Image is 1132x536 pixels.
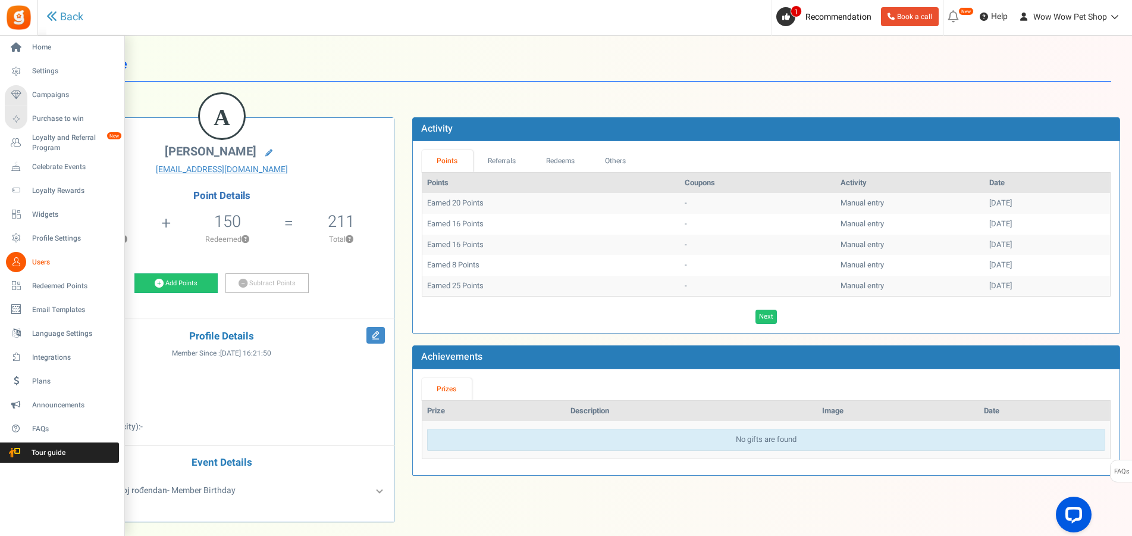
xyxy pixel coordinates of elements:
[50,191,394,201] h4: Point Details
[32,329,115,339] span: Language Settings
[566,401,818,422] th: Description
[5,204,119,225] a: Widgets
[531,150,590,172] a: Redeems
[427,429,1105,451] div: No gifts are found
[841,280,884,291] span: Manual entry
[59,331,385,342] h4: Profile Details
[680,235,836,255] td: -
[140,420,143,433] span: -
[58,48,1111,82] h1: User Profile
[422,150,473,172] a: Points
[817,401,979,422] th: Image
[32,257,115,267] span: Users
[59,421,385,433] p: :
[975,7,1012,26] a: Help
[422,401,566,422] th: Prize
[173,234,283,245] p: Redeemed
[680,255,836,276] td: -
[366,327,385,344] i: Edit Profile
[5,133,119,153] a: Loyalty and Referral Program New
[805,11,871,23] span: Recommendation
[32,305,115,315] span: Email Templates
[5,180,119,201] a: Loyalty Rewards
[134,273,218,294] a: Add Points
[165,143,256,160] span: [PERSON_NAME]
[422,378,472,400] a: Prizes
[5,448,89,458] span: Tour guide
[92,484,167,497] b: Unesi svoj rođendan
[32,90,115,100] span: Campaigns
[5,395,119,415] a: Announcements
[32,376,115,387] span: Plans
[989,239,1105,251] div: [DATE]
[5,419,119,439] a: FAQs
[841,197,884,208] span: Manual entry
[958,7,974,15] em: New
[5,4,32,31] img: Gratisfaction
[755,310,777,324] a: Next
[242,236,249,244] button: ?
[5,300,119,320] a: Email Templates
[881,7,939,26] a: Book a call
[32,66,115,76] span: Settings
[59,164,385,176] a: [EMAIL_ADDRESS][DOMAIN_NAME]
[422,255,680,276] td: Earned 8 Points
[590,150,641,172] a: Others
[421,121,453,136] b: Activity
[989,219,1105,230] div: [DATE]
[5,323,119,344] a: Language Settings
[32,210,115,220] span: Widgets
[172,348,271,359] span: Member Since :
[776,7,876,26] a: 1 Recommendation
[841,259,884,270] span: Manual entry
[841,239,884,250] span: Manual entry
[680,193,836,214] td: -
[988,11,1008,23] span: Help
[791,5,802,17] span: 1
[32,186,115,196] span: Loyalty Rewards
[214,213,241,230] h5: 150
[32,133,119,153] span: Loyalty and Referral Program
[680,276,836,297] td: -
[989,198,1105,209] div: [DATE]
[294,234,388,245] p: Total
[59,385,385,397] p: :
[59,403,385,415] p: :
[989,260,1105,271] div: [DATE]
[5,347,119,367] a: Integrations
[5,228,119,248] a: Profile Settings
[220,348,271,359] span: [DATE] 16:21:50
[106,132,122,140] em: New
[32,42,115,52] span: Home
[989,281,1105,292] div: [DATE]
[1033,11,1107,23] span: Wow Wow Pet Shop
[32,281,115,291] span: Redeemed Points
[841,218,884,229] span: Manual entry
[32,162,115,172] span: Celebrate Events
[59,367,385,379] p: :
[473,150,531,172] a: Referrals
[5,276,119,296] a: Redeemed Points
[422,214,680,235] td: Earned 16 Points
[984,173,1110,194] th: Date
[5,61,119,82] a: Settings
[32,400,115,410] span: Announcements
[1114,460,1130,483] span: FAQs
[32,424,115,434] span: FAQs
[200,94,244,141] figcaption: A
[5,371,119,391] a: Plans
[346,236,353,244] button: ?
[92,484,236,497] span: - Member Birthday
[225,273,309,294] a: Subtract Points
[5,157,119,177] a: Celebrate Events
[422,235,680,255] td: Earned 16 Points
[59,457,385,469] h4: Event Details
[32,114,115,124] span: Purchase to win
[32,233,115,244] span: Profile Settings
[422,173,680,194] th: Points
[979,401,1110,422] th: Date
[5,109,119,129] a: Purchase to win
[5,38,119,58] a: Home
[422,193,680,214] td: Earned 20 Points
